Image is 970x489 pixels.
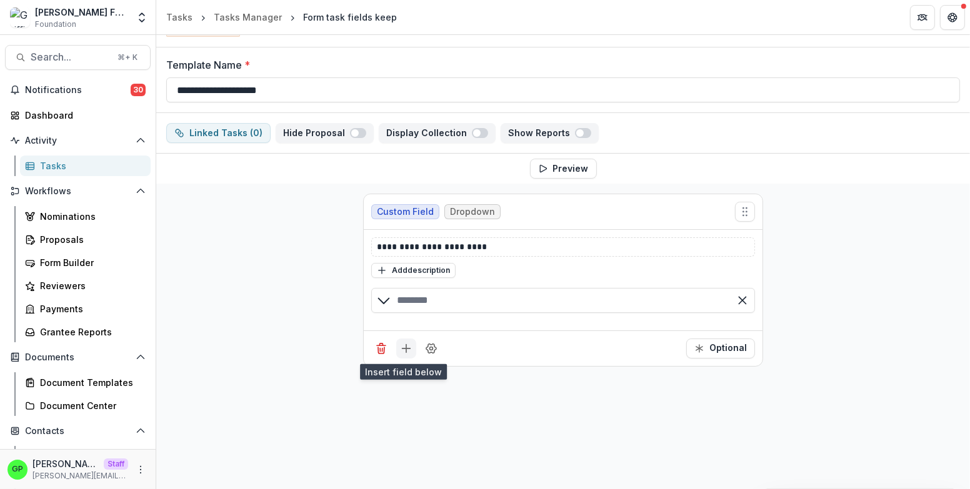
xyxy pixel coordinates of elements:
div: Grantee Reports [40,325,141,338]
div: Form Builder [40,256,141,269]
button: Partners [910,5,935,30]
span: Foundation [35,19,76,30]
button: Show Reports [501,123,599,143]
div: Dashboard [25,109,141,122]
span: Documents [25,352,131,363]
a: Form Builder [20,252,151,273]
button: Open Documents [5,347,151,367]
button: Display Collection [379,123,496,143]
a: Reviewers [20,275,151,296]
button: Adddescription [371,263,456,278]
div: ⌘ + K [115,51,140,64]
button: dependent-tasks [166,123,271,143]
nav: breadcrumb [161,8,402,26]
span: Contacts [25,426,131,437]
button: Add field [396,338,416,358]
span: Workflows [25,186,131,197]
div: Form task fields keep [303,11,397,24]
a: Document Center [20,395,151,416]
a: Document Templates [20,372,151,393]
a: Tasks Manager [209,8,287,26]
button: Field Settings [421,338,441,358]
div: Tasks [40,159,141,172]
p: Show Reports [508,128,575,139]
a: Tasks [161,8,197,26]
button: Required [686,338,755,358]
button: Hide Proposal [276,123,374,143]
div: Reviewers [40,279,141,292]
a: Proposals [20,229,151,250]
p: [PERSON_NAME] [32,457,99,470]
span: Dropdown [450,207,495,217]
a: Dashboard [5,105,151,126]
div: [PERSON_NAME] Foundation [35,6,128,19]
a: Payments [20,299,151,319]
p: Staff [104,458,128,470]
div: Document Templates [40,376,141,389]
p: [PERSON_NAME][EMAIL_ADDRESS][DOMAIN_NAME] [32,470,128,482]
button: More [133,462,148,477]
button: Open Workflows [5,181,151,201]
button: Open entity switcher [133,5,151,30]
img: Griffin Foundation [10,7,30,27]
span: 30 [131,84,146,96]
div: Payments [40,302,141,315]
button: Delete field [371,338,391,358]
a: Grantees [20,446,151,467]
label: Template Name [166,57,952,72]
a: Grantee Reports [20,322,151,342]
button: Move field [735,202,755,222]
button: Preview [530,159,597,179]
button: Remove option [732,290,752,310]
button: Open Contacts [5,421,151,441]
button: Open Activity [5,131,151,151]
a: Tasks [20,156,151,176]
button: Get Help [940,5,965,30]
div: Tasks [166,11,192,24]
span: Custom Field [377,207,434,217]
span: Activity [25,136,131,146]
p: Hide Proposal [283,128,350,139]
button: Search... [5,45,151,70]
div: Nominations [40,210,141,223]
div: Document Center [40,399,141,412]
div: Tasks Manager [214,11,282,24]
a: Nominations [20,206,151,227]
button: Notifications30 [5,80,151,100]
p: Display Collection [386,128,472,139]
div: Griffin Perry [12,465,23,473]
span: Search... [31,51,110,63]
div: Proposals [40,233,141,246]
span: Notifications [25,85,131,96]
